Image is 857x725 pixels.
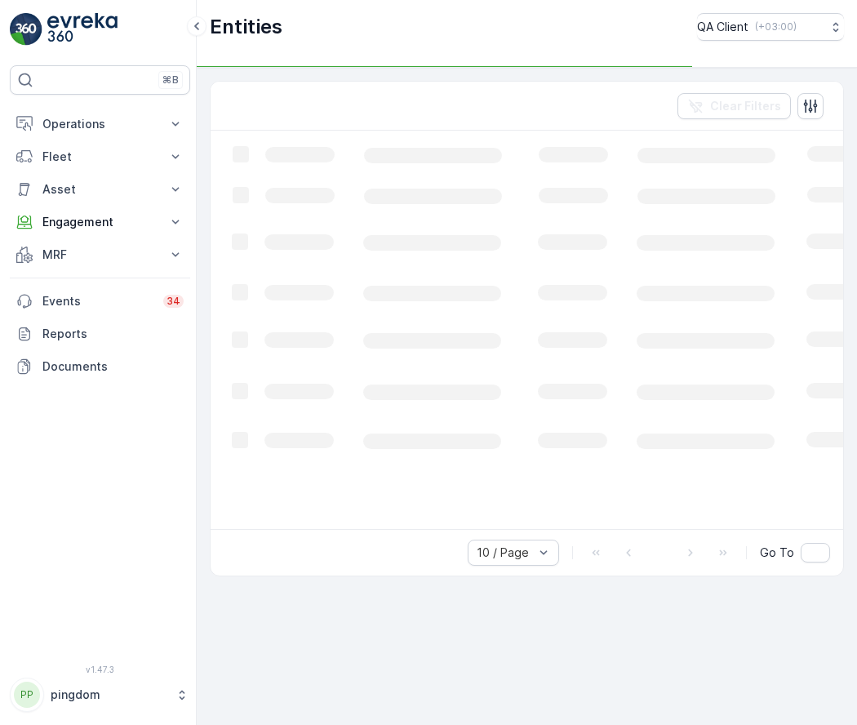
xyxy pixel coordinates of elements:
[162,73,179,87] p: ⌘B
[42,247,158,263] p: MRF
[10,350,190,383] a: Documents
[10,206,190,238] button: Engagement
[42,358,184,375] p: Documents
[677,93,791,119] button: Clear Filters
[10,665,190,674] span: v 1.47.3
[42,181,158,198] p: Asset
[10,285,190,318] a: Events34
[755,20,797,33] p: ( +03:00 )
[697,13,844,41] button: QA Client(+03:00)
[10,173,190,206] button: Asset
[42,214,158,230] p: Engagement
[10,238,190,271] button: MRF
[10,108,190,140] button: Operations
[10,678,190,712] button: PPpingdom
[42,116,158,132] p: Operations
[10,140,190,173] button: Fleet
[51,687,167,703] p: pingdom
[10,13,42,46] img: logo
[10,318,190,350] a: Reports
[697,19,748,35] p: QA Client
[167,295,180,308] p: 34
[42,149,158,165] p: Fleet
[47,13,118,46] img: logo_light-DOdMpM7g.png
[760,545,794,561] span: Go To
[14,682,40,708] div: PP
[710,98,781,114] p: Clear Filters
[42,293,153,309] p: Events
[42,326,184,342] p: Reports
[210,14,282,40] p: Entities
